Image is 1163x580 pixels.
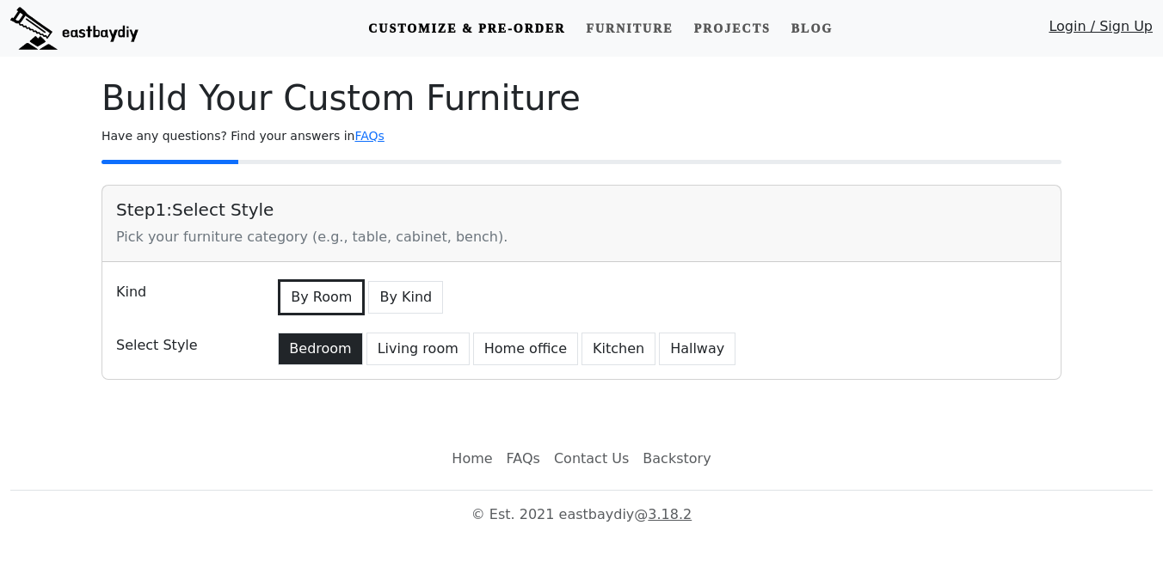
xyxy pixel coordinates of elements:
[106,276,264,315] div: Kind
[10,7,138,50] img: eastbaydiy
[106,329,264,365] div: Select Style
[473,333,578,365] button: Home office
[278,333,362,365] button: Bedroom
[1049,16,1153,45] a: Login / Sign Up
[368,281,443,314] button: By Kind
[581,333,655,365] button: Kitchen
[102,129,385,143] small: Have any questions? Find your answers in
[579,13,680,45] a: Furniture
[278,279,365,315] button: By Room
[366,333,470,365] button: Living room
[361,13,572,45] a: Customize & Pre-order
[116,227,1047,247] div: Pick your furniture category (e.g., table, cabinet, bench).
[547,442,636,476] a: Contact Us
[500,442,547,476] a: FAQs
[648,506,692,522] a: 3.18.2
[10,504,1153,525] p: © Est. 2021 eastbaydiy @
[785,13,840,45] a: Blog
[687,13,778,45] a: Projects
[354,129,384,143] a: FAQs
[116,199,1047,220] h5: Step 1 : Select Style
[102,77,1061,119] h1: Build Your Custom Furniture
[636,442,717,476] a: Backstory
[659,333,735,365] button: Hallway
[445,442,499,476] a: Home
